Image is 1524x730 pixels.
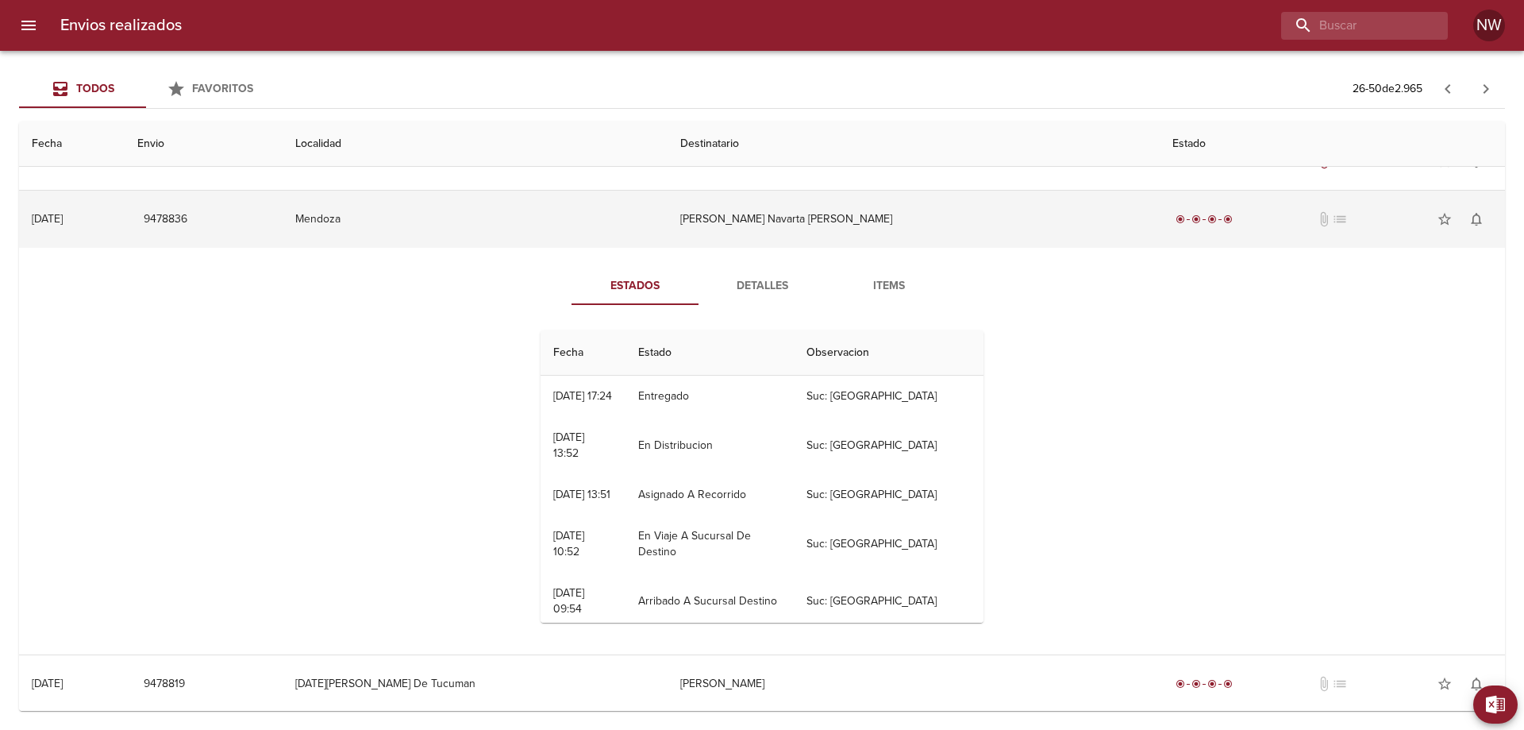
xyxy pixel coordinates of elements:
th: Envio [125,122,283,167]
th: Estado [625,330,795,376]
th: Localidad [283,122,668,167]
div: [DATE] 17:24 [553,389,612,403]
button: 9478836 [137,205,194,234]
p: 26 - 50 de 2.965 [1353,81,1422,97]
span: notifications_none [1468,211,1484,227]
button: Activar notificaciones [1460,203,1492,235]
div: Entregado [1172,676,1236,692]
div: [DATE] [32,212,63,226]
span: star_border [1437,676,1453,692]
span: 9478819 [144,674,185,694]
td: Arribado A Sucursal Destino [625,573,795,630]
span: Estados [581,276,689,296]
span: Pagina siguiente [1467,70,1505,108]
span: No tiene documentos adjuntos [1316,676,1332,692]
td: Entregado [625,376,795,417]
input: buscar [1281,12,1421,40]
td: Suc: [GEOGRAPHIC_DATA] [794,417,983,474]
span: radio_button_checked [1176,214,1185,224]
span: radio_button_checked [1191,679,1201,689]
td: Asignado A Recorrido [625,474,795,516]
div: NW [1473,10,1505,41]
td: Suc: [GEOGRAPHIC_DATA] [794,474,983,516]
button: menu [10,6,48,44]
td: [PERSON_NAME] Navarta [PERSON_NAME] [668,191,1160,248]
button: Exportar Excel [1473,686,1518,724]
span: Detalles [708,276,816,296]
th: Fecha [19,122,125,167]
div: Abrir información de usuario [1473,10,1505,41]
span: radio_button_checked [1207,214,1217,224]
th: Fecha [541,330,625,376]
td: En Viaje A Sucursal De Destino [625,516,795,573]
span: Pagina anterior [1429,80,1467,96]
span: radio_button_checked [1223,679,1233,689]
span: No tiene pedido asociado [1332,211,1348,227]
div: [DATE] 13:51 [553,488,610,501]
th: Estado [1160,122,1505,167]
div: [DATE] 10:52 [553,529,584,558]
td: [PERSON_NAME] [668,655,1160,713]
button: Activar notificaciones [1460,668,1492,700]
div: [DATE] 13:52 [553,431,584,460]
h6: Envios realizados [60,13,182,38]
span: radio_button_checked [1176,679,1185,689]
span: radio_button_checked [1207,679,1217,689]
button: Agregar a favoritos [1429,203,1460,235]
span: Favoritos [192,82,253,95]
td: [DATE][PERSON_NAME] De Tucuman [283,655,668,713]
div: Tabs Envios [19,70,273,108]
span: Todos [76,82,114,95]
div: Entregado [1172,211,1236,227]
span: star_border [1437,211,1453,227]
div: Tabs detalle de guia [571,267,952,305]
span: 9478836 [144,210,187,230]
button: Agregar a favoritos [1429,668,1460,700]
span: Items [835,276,943,296]
td: Mendoza [283,191,668,248]
span: No tiene documentos adjuntos [1316,211,1332,227]
td: En Distribucion [625,417,795,474]
td: Suc: [GEOGRAPHIC_DATA] [794,376,983,417]
span: radio_button_checked [1223,214,1233,224]
div: [DATE] 09:54 [553,586,584,616]
span: notifications_none [1468,676,1484,692]
td: Suc: [GEOGRAPHIC_DATA] [794,573,983,630]
th: Destinatario [668,122,1160,167]
span: radio_button_checked [1191,214,1201,224]
button: 9478819 [137,670,191,699]
th: Observacion [794,330,983,376]
div: [DATE] [32,677,63,690]
span: No tiene pedido asociado [1332,676,1348,692]
div: [DATE] [32,154,63,168]
td: Suc: [GEOGRAPHIC_DATA] [794,516,983,573]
